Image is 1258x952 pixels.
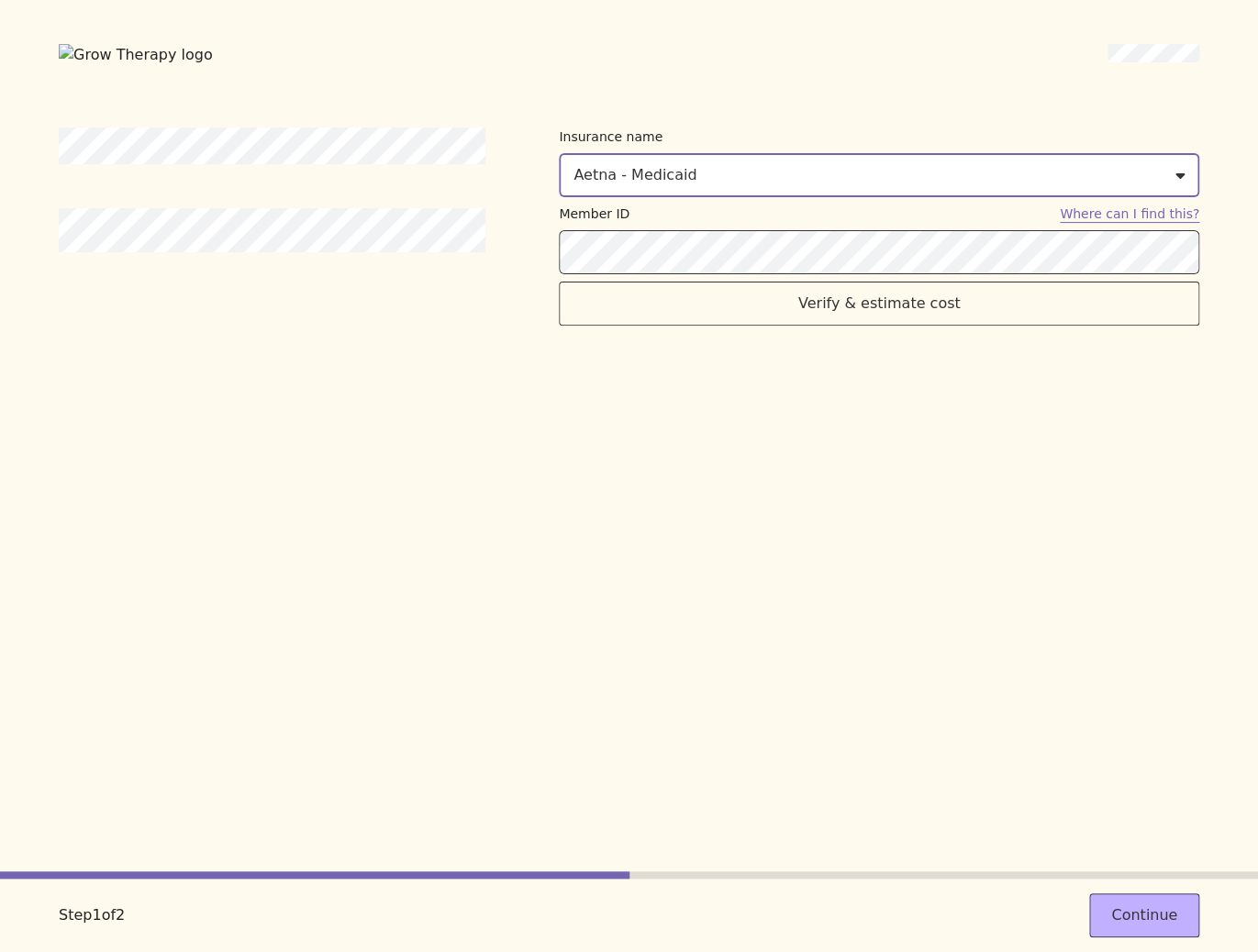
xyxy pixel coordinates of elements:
[559,282,1199,326] button: Verify & estimate cost
[1089,893,1199,937] button: Continue
[1060,205,1199,223] button: Where can I find this? Member ID
[559,127,662,146] label: Insurance name
[59,44,213,69] img: Grow Therapy logo
[559,205,629,223] label: Member ID
[573,164,696,186] span: Aetna - Medicaid
[559,127,1199,326] div: Eligibility check
[559,153,1199,197] button: open menu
